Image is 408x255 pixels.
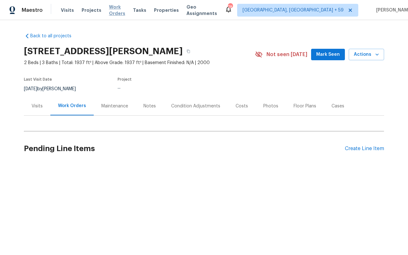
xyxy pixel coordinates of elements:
[311,49,345,61] button: Mark Seen
[22,7,43,13] span: Maestro
[24,85,84,93] div: by [PERSON_NAME]
[345,146,384,152] div: Create Line Item
[82,7,101,13] span: Projects
[316,51,340,59] span: Mark Seen
[228,4,232,10] div: 784
[118,85,240,90] div: ...
[24,33,85,39] a: Back to all projects
[109,4,125,17] span: Work Orders
[154,7,179,13] span: Properties
[349,49,384,61] button: Actions
[183,46,194,57] button: Copy Address
[331,103,344,109] div: Cases
[354,51,379,59] span: Actions
[236,103,248,109] div: Costs
[24,48,183,55] h2: [STREET_ADDRESS][PERSON_NAME]
[24,87,37,91] span: [DATE]
[61,7,74,13] span: Visits
[186,4,217,17] span: Geo Assignments
[133,8,146,12] span: Tasks
[243,7,344,13] span: [GEOGRAPHIC_DATA], [GEOGRAPHIC_DATA] + 59
[24,134,345,164] h2: Pending Line Items
[266,51,307,58] span: Not seen [DATE]
[294,103,316,109] div: Floor Plans
[101,103,128,109] div: Maintenance
[118,77,132,81] span: Project
[24,60,255,66] span: 2 Beds | 3 Baths | Total: 1937 ft² | Above Grade: 1937 ft² | Basement Finished: N/A | 2000
[263,103,278,109] div: Photos
[58,103,86,109] div: Work Orders
[171,103,220,109] div: Condition Adjustments
[143,103,156,109] div: Notes
[24,77,52,81] span: Last Visit Date
[32,103,43,109] div: Visits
